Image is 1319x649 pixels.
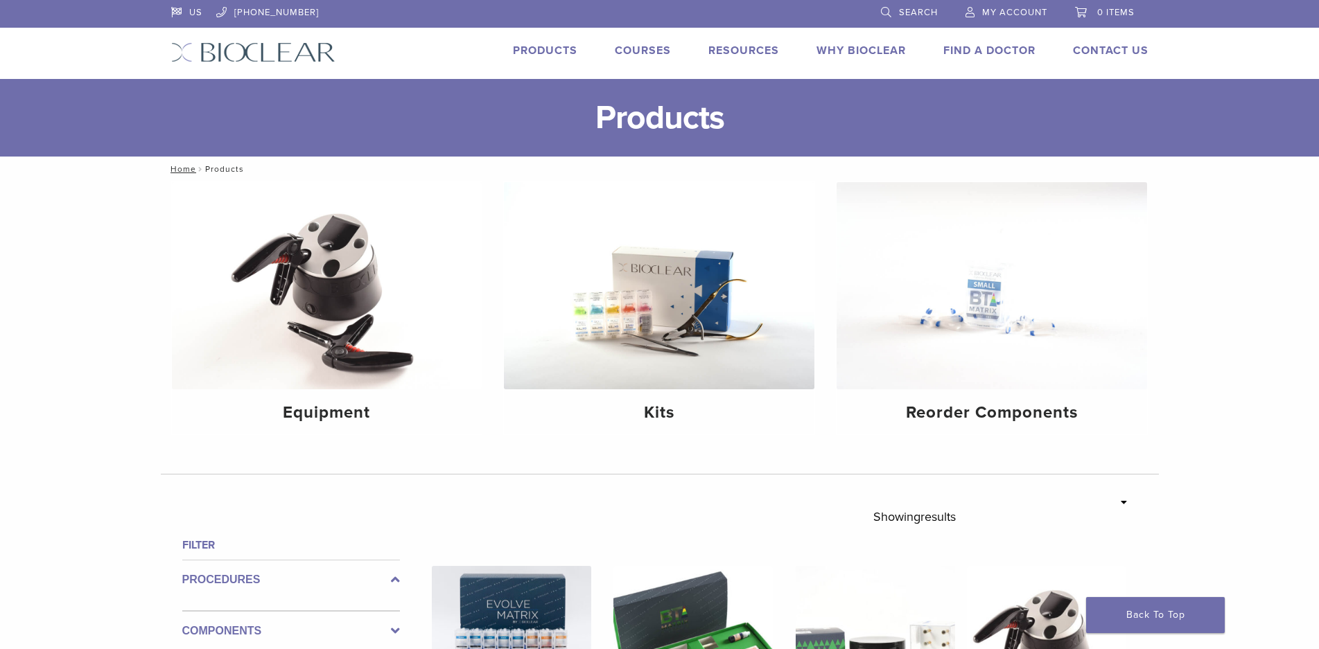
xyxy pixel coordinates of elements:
span: 0 items [1097,7,1135,18]
span: / [196,166,205,172]
label: Components [182,623,400,639]
img: Equipment [172,182,482,389]
a: Kits [504,182,814,434]
p: Showing results [873,502,956,531]
a: Back To Top [1086,597,1225,633]
h4: Kits [515,400,803,425]
a: Home [166,164,196,174]
nav: Products [161,157,1159,181]
a: Resources [708,44,779,57]
img: Bioclear [171,42,335,62]
a: Courses [615,44,671,57]
h4: Equipment [183,400,471,425]
h4: Filter [182,537,400,553]
a: Contact Us [1073,44,1148,57]
span: Search [899,7,938,18]
a: Reorder Components [837,182,1147,434]
label: Procedures [182,571,400,588]
a: Find A Doctor [943,44,1036,57]
span: My Account [982,7,1047,18]
img: Reorder Components [837,182,1147,389]
a: Why Bioclear [816,44,906,57]
h4: Reorder Components [848,400,1136,425]
a: Equipment [172,182,482,434]
a: Products [513,44,577,57]
img: Kits [504,182,814,389]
